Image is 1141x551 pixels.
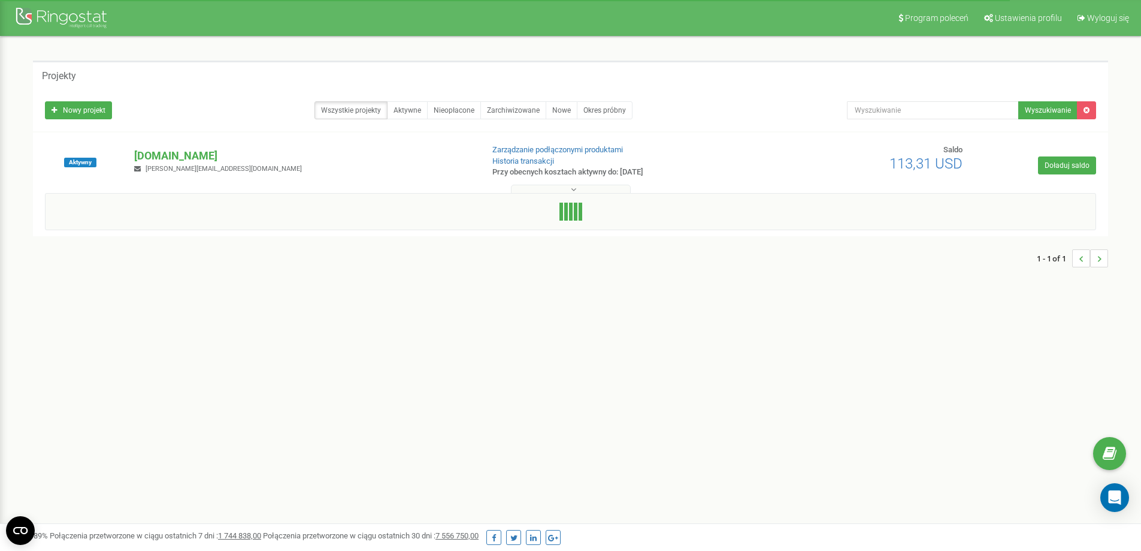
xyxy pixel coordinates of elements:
[218,531,261,540] u: 1 744 838,00
[995,13,1062,23] span: Ustawienia profilu
[943,145,963,154] span: Saldo
[905,13,969,23] span: Program poleceń
[387,101,428,119] a: Aktywne
[546,101,577,119] a: Nowe
[492,145,623,154] a: Zarządzanie podłączonymi produktami
[45,101,112,119] a: Nowy projekt
[1037,249,1072,267] span: 1 - 1 of 1
[1018,101,1078,119] button: Wyszukiwanie
[889,155,963,172] span: 113,31 USD
[64,158,96,167] span: Aktywny
[1037,237,1108,279] nav: ...
[6,516,35,545] button: Open CMP widget
[146,165,302,173] span: [PERSON_NAME][EMAIL_ADDRESS][DOMAIN_NAME]
[314,101,388,119] a: Wszystkie projekty
[435,531,479,540] u: 7 556 750,00
[1100,483,1129,512] div: Open Intercom Messenger
[134,148,473,164] p: [DOMAIN_NAME]
[50,531,261,540] span: Połączenia przetworzone w ciągu ostatnich 7 dni :
[1038,156,1096,174] a: Doładuj saldo
[263,531,479,540] span: Połączenia przetworzone w ciągu ostatnich 30 dni :
[847,101,1019,119] input: Wyszukiwanie
[1087,13,1129,23] span: Wyloguj się
[492,156,554,165] a: Historia transakcji
[480,101,546,119] a: Zarchiwizowane
[42,71,76,82] h5: Projekty
[492,167,742,178] p: Przy obecnych kosztach aktywny do: [DATE]
[427,101,481,119] a: Nieopłacone
[577,101,632,119] a: Okres próbny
